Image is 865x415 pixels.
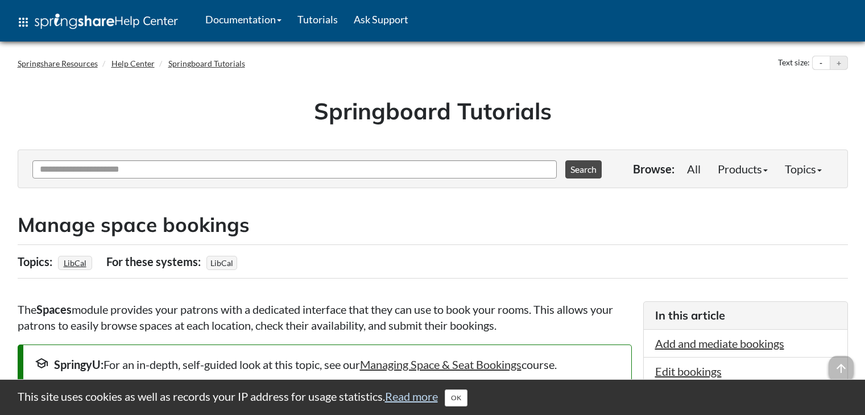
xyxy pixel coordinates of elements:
a: arrow_upward [829,357,854,371]
a: Tutorials [289,5,346,34]
strong: SpringyU: [54,358,104,371]
img: Springshare [35,14,114,29]
button: Search [565,160,602,179]
p: The module provides your patrons with a dedicated interface that they can use to book your rooms.... [18,301,632,333]
a: All [678,157,709,180]
h1: Springboard Tutorials [26,95,839,127]
div: Topics: [18,251,55,272]
button: Close [445,389,467,406]
button: Decrease text size [813,56,830,70]
a: Topics [776,157,830,180]
a: Edit bookings [655,364,722,378]
h2: Manage space bookings [18,211,848,239]
div: This site uses cookies as well as records your IP address for usage statistics. [6,388,859,406]
p: Browse: [633,161,674,177]
a: apps Help Center [9,5,186,39]
div: For an in-depth, self-guided look at this topic, see our course. [35,356,620,372]
a: Springshare Resources [18,59,98,68]
span: Help Center [114,13,178,28]
strong: Spaces [36,302,72,316]
span: school [35,356,48,370]
a: LibCal [62,255,88,271]
a: Documentation [197,5,289,34]
a: Ask Support [346,5,416,34]
div: Text size: [776,56,812,70]
a: Help Center [111,59,155,68]
div: For these systems: [106,251,204,272]
span: apps [16,15,30,29]
a: Add and mediate bookings [655,337,784,350]
span: LibCal [206,256,237,270]
a: Managing Space & Seat Bookings [360,358,522,371]
a: Springboard Tutorials [168,59,245,68]
a: Products [709,157,776,180]
button: Increase text size [830,56,847,70]
a: Read more [385,389,438,403]
span: arrow_upward [829,356,854,381]
h3: In this article [655,308,836,323]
